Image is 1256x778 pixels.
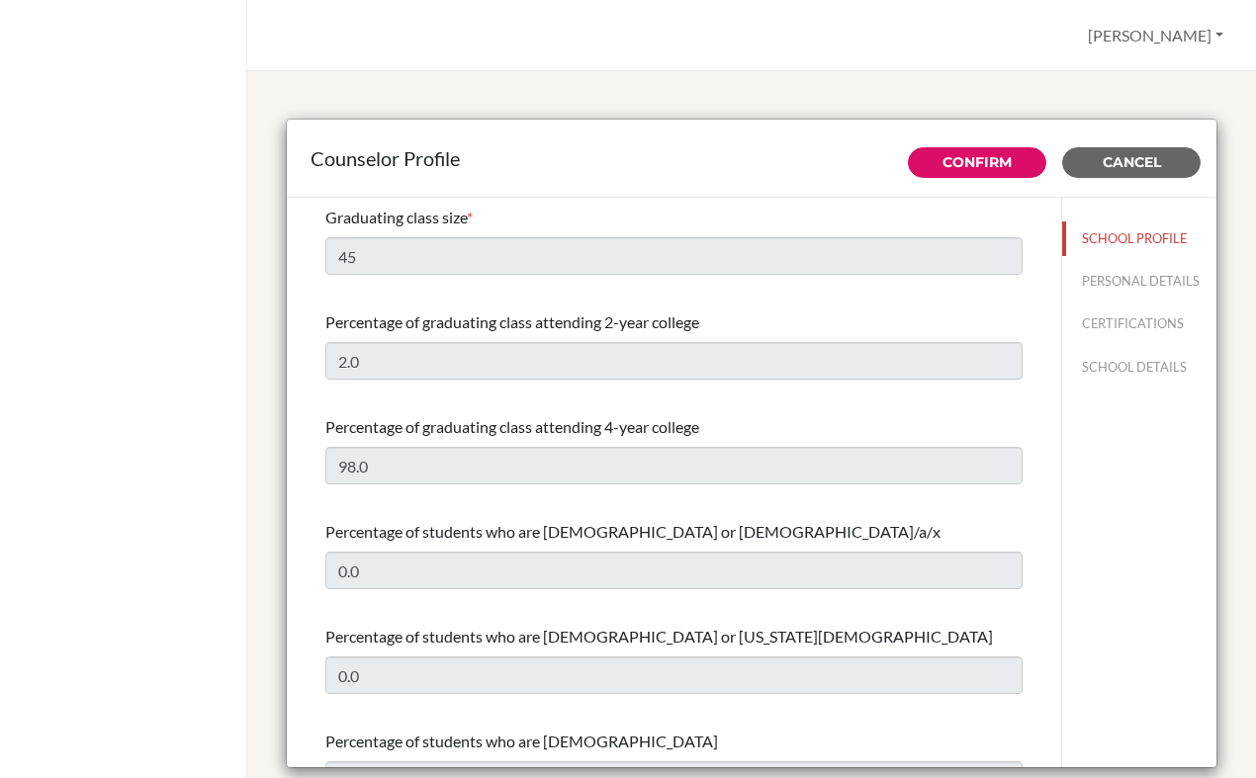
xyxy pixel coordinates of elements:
[325,312,699,331] span: Percentage of graduating class attending 2-year college
[1062,306,1216,341] button: CERTIFICATIONS
[325,522,941,541] span: Percentage of students who are [DEMOGRAPHIC_DATA] or [DEMOGRAPHIC_DATA]/a/x
[325,732,718,750] span: Percentage of students who are [DEMOGRAPHIC_DATA]
[1062,264,1216,299] button: PERSONAL DETAILS
[1062,221,1216,256] button: SCHOOL PROFILE
[325,417,699,436] span: Percentage of graduating class attending 4-year college
[325,208,467,226] span: Graduating class size
[1079,17,1232,54] button: [PERSON_NAME]
[311,143,1193,173] div: Counselor Profile
[1062,350,1216,385] button: SCHOOL DETAILS
[325,627,993,646] span: Percentage of students who are [DEMOGRAPHIC_DATA] or [US_STATE][DEMOGRAPHIC_DATA]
